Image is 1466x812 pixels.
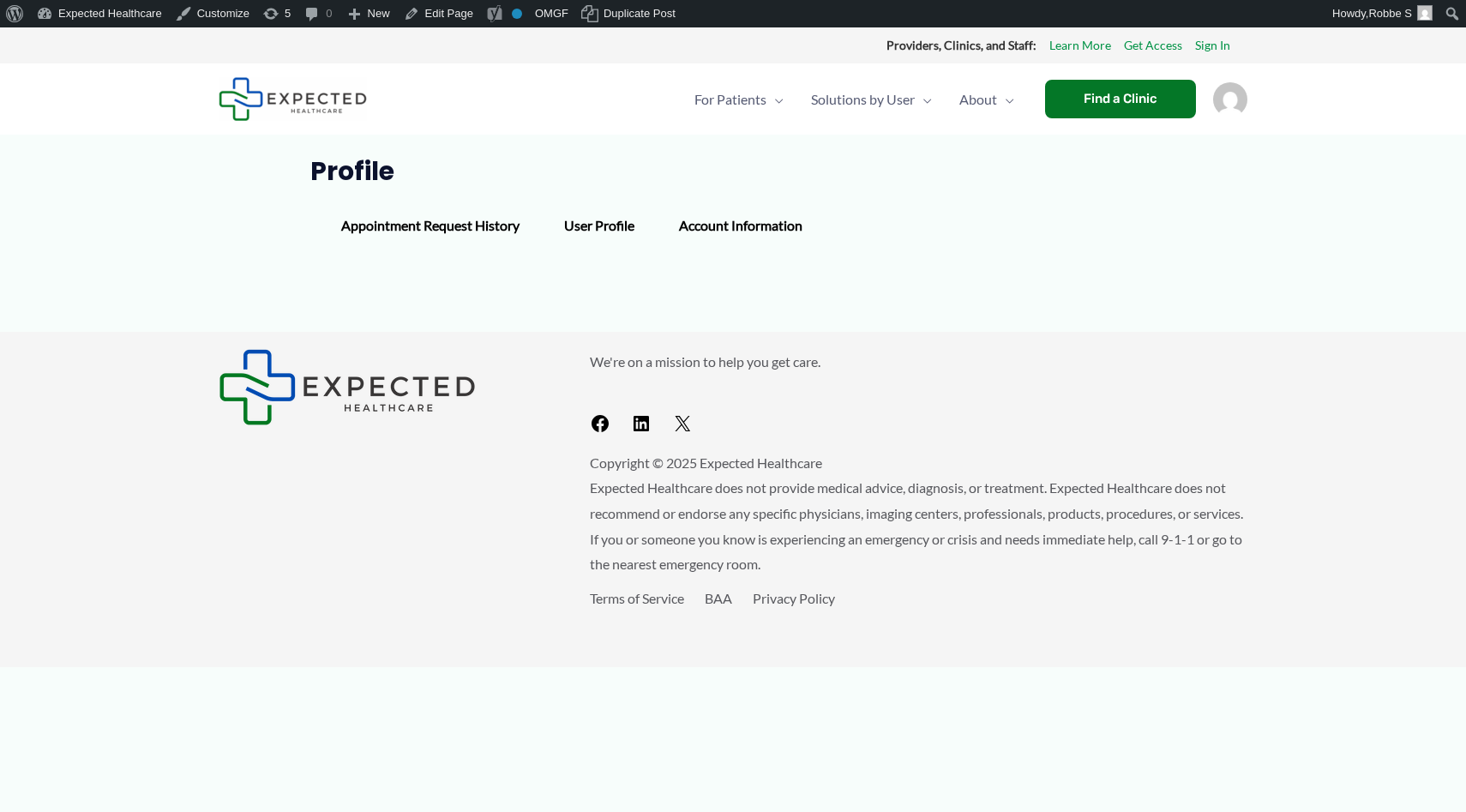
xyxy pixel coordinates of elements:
strong: Providers, Clinics, and Staff: [886,38,1036,52]
span: Solutions by User [811,69,915,129]
a: Get Access [1124,34,1182,57]
span: Copyright © 2025 Expected Healthcare [590,454,822,471]
a: Sign In [1195,34,1230,57]
a: AboutMenu Toggle [946,69,1028,129]
a: Find a Clinic [1045,80,1196,118]
nav: Primary Site Navigation [681,69,1028,129]
span: Menu Toggle [915,69,932,129]
span: Menu Toggle [766,69,784,129]
a: BAA [705,590,732,606]
span: About [959,69,997,129]
aside: Footer Widget 2 [590,349,1247,441]
div: Account Information [657,201,825,250]
a: Terms of Service [590,590,684,606]
aside: Footer Widget 3 [590,586,1247,650]
div: User Profile [542,201,657,250]
img: Expected Healthcare Logo - side, dark font, small [219,349,476,425]
div: Appointment Request History [319,201,542,250]
div: No index [512,9,522,19]
span: Robbe S [1368,7,1412,20]
img: Expected Healthcare Logo - side, dark font, small [219,77,367,121]
a: Solutions by UserMenu Toggle [797,69,946,129]
a: Learn More [1049,34,1111,57]
span: For Patients [694,69,766,129]
h1: Profile [310,156,1157,187]
span: Menu Toggle [997,69,1014,129]
span: Expected Healthcare does not provide medical advice, diagnosis, or treatment. Expected Healthcare... [590,479,1243,572]
p: We're on a mission to help you get care. [590,349,1247,375]
a: For PatientsMenu Toggle [681,69,797,129]
aside: Footer Widget 1 [219,349,547,425]
a: Account icon link [1213,89,1247,105]
a: Privacy Policy [753,590,835,606]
